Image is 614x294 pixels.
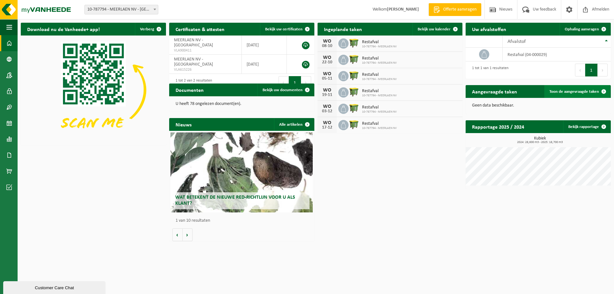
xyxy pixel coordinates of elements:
[544,85,610,98] a: Toon de aangevraagde taken
[362,77,397,81] span: 10-787794 - MEERLAEN NV
[349,70,359,81] img: WB-1100-HPE-GN-51
[472,103,604,108] p: Geen data beschikbaar.
[85,5,158,14] span: 10-787794 - MEERLAEN NV - GENT
[172,228,183,241] button: Vorige
[585,64,598,76] button: 1
[176,219,311,223] p: 1 van 10 resultaten
[174,48,237,53] span: VLA900411
[321,39,334,44] div: WO
[466,23,513,35] h2: Uw afvalstoffen
[321,120,334,125] div: WO
[140,27,154,31] span: Verberg
[175,195,295,206] span: Wat betekent de nieuwe RED-richtlijn voor u als klant?
[172,75,212,90] div: 1 tot 2 van 2 resultaten
[318,23,368,35] h2: Ingeplande taken
[321,88,334,93] div: WO
[170,132,313,212] a: Wat betekent de nieuwe RED-richtlijn voor u als klant?
[362,61,397,65] span: 10-787794 - MEERLAEN NV
[321,109,334,114] div: 03-12
[135,23,165,36] button: Verberg
[349,119,359,130] img: WB-1100-HPE-GN-51
[321,125,334,130] div: 17-12
[169,83,210,96] h2: Documenten
[362,40,397,45] span: Restafval
[321,55,334,60] div: WO
[362,89,397,94] span: Restafval
[274,118,314,131] a: Alle artikelen
[549,90,599,94] span: Toon de aangevraagde taken
[321,71,334,76] div: WO
[362,126,397,130] span: 10-787794 - MEERLAEN NV
[469,136,611,144] h3: Kubiek
[169,118,198,131] h2: Nieuws
[387,7,419,12] strong: [PERSON_NAME]
[257,83,314,96] a: Bekijk uw documenten
[598,64,608,76] button: Next
[169,23,231,35] h2: Certificaten & attesten
[362,121,397,126] span: Restafval
[362,110,397,114] span: 10-787794 - MEERLAEN NV
[321,44,334,48] div: 08-10
[563,120,610,133] a: Bekijk rapportage
[176,102,308,106] p: U heeft 78 ongelezen document(en).
[362,56,397,61] span: Restafval
[321,104,334,109] div: WO
[362,94,397,98] span: 10-787794 - MEERLAEN NV
[362,72,397,77] span: Restafval
[362,45,397,49] span: 10-787794 - MEERLAEN NV
[260,23,314,36] a: Bekijk uw certificaten
[429,3,481,16] a: Offerte aanvragen
[21,36,166,144] img: Download de VHEPlus App
[413,23,462,36] a: Bekijk uw kalender
[174,67,237,72] span: VLA615226
[263,88,303,92] span: Bekijk uw documenten
[321,93,334,97] div: 19-11
[418,27,451,31] span: Bekijk uw kalender
[575,64,585,76] button: Previous
[265,27,303,31] span: Bekijk uw certificaten
[560,23,610,36] a: Ophaling aanvragen
[183,228,193,241] button: Volgende
[321,60,334,65] div: 22-10
[242,55,287,74] td: [DATE]
[289,76,301,89] button: 1
[242,36,287,55] td: [DATE]
[466,85,523,98] h2: Aangevraagde taken
[469,63,508,77] div: 1 tot 1 van 1 resultaten
[503,48,611,61] td: restafval (04-000029)
[349,86,359,97] img: WB-1100-HPE-GN-51
[362,105,397,110] span: Restafval
[279,76,289,89] button: Previous
[84,5,158,14] span: 10-787794 - MEERLAEN NV - GENT
[349,54,359,65] img: WB-1100-HPE-GN-51
[469,141,611,144] span: 2024: 28,600 m3 - 2025: 18,700 m3
[466,120,531,133] h2: Rapportage 2025 / 2024
[21,23,106,35] h2: Download nu de Vanheede+ app!
[349,37,359,48] img: WB-1100-HPE-GN-51
[174,57,213,67] span: MEERLAEN NV - [GEOGRAPHIC_DATA]
[174,38,213,48] span: MEERLAEN NV - [GEOGRAPHIC_DATA]
[3,280,107,294] iframe: chat widget
[565,27,599,31] span: Ophaling aanvragen
[349,103,359,114] img: WB-1100-HPE-GN-51
[321,76,334,81] div: 05-11
[508,39,526,44] span: Afvalstof
[301,76,311,89] button: Next
[442,6,478,13] span: Offerte aanvragen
